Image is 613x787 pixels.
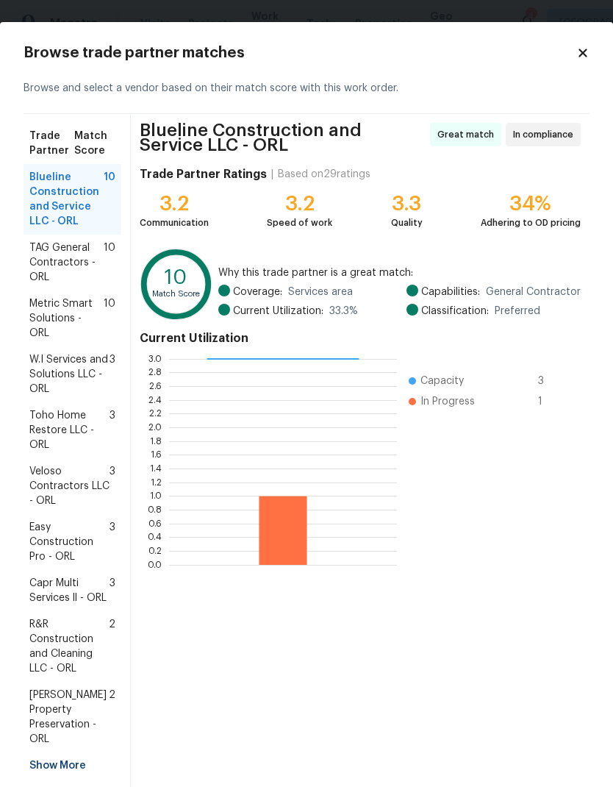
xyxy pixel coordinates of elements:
[218,266,581,280] span: Why this trade partner is a great match:
[165,268,187,288] text: 10
[140,196,209,211] div: 3.2
[148,560,162,569] text: 0.0
[110,520,115,564] span: 3
[437,127,500,142] span: Great match
[420,374,464,388] span: Capacity
[110,576,115,605] span: 3
[150,491,162,500] text: 1.0
[148,368,162,377] text: 2.8
[29,170,104,229] span: Blueline Construction and Service LLC - ORL
[421,285,480,299] span: Capabilities:
[391,216,423,230] div: Quality
[148,395,162,404] text: 2.4
[24,63,589,114] div: Browse and select a vendor based on their match score with this work order.
[29,576,110,605] span: Capr Multi Services ll - ORL
[29,296,104,341] span: Metric Smart Solutions - ORL
[149,382,162,391] text: 2.6
[420,394,475,409] span: In Progress
[29,617,109,676] span: R&R Construction and Cleaning LLC - ORL
[148,423,162,432] text: 2.0
[151,450,162,459] text: 1.6
[110,408,115,452] span: 3
[288,285,353,299] span: Services area
[267,167,278,182] div: |
[513,127,579,142] span: In compliance
[29,464,110,508] span: Veloso Contractors LLC - ORL
[109,688,115,747] span: 2
[329,304,358,318] span: 33.3 %
[29,129,74,158] span: Trade Partner
[391,196,423,211] div: 3.3
[148,354,162,363] text: 3.0
[140,123,426,152] span: Blueline Construction and Service LLC - ORL
[538,374,562,388] span: 3
[110,464,115,508] span: 3
[104,170,115,229] span: 10
[24,752,121,779] div: Show More
[267,196,332,211] div: 3.2
[152,290,200,298] text: Match Score
[29,408,110,452] span: Toho Home Restore LLC - ORL
[481,216,581,230] div: Adhering to OD pricing
[278,167,370,182] div: Based on 29 ratings
[495,304,540,318] span: Preferred
[29,520,110,564] span: Easy Construction Pro - ORL
[148,533,162,541] text: 0.4
[140,331,581,346] h4: Current Utilization
[74,129,115,158] span: Match Score
[421,304,489,318] span: Classification:
[481,196,581,211] div: 34%
[140,167,267,182] h4: Trade Partner Ratings
[150,464,162,473] text: 1.4
[149,409,162,418] text: 2.2
[486,285,581,299] span: General Contractor
[267,216,332,230] div: Speed of work
[104,296,115,341] span: 10
[148,519,162,527] text: 0.6
[233,285,282,299] span: Coverage:
[29,241,104,285] span: TAG General Contractors - ORL
[233,304,323,318] span: Current Utilization:
[104,241,115,285] span: 10
[148,505,162,514] text: 0.8
[150,436,162,445] text: 1.8
[151,477,162,486] text: 1.2
[538,394,562,409] span: 1
[110,352,115,396] span: 3
[148,546,162,555] text: 0.2
[24,46,576,60] h2: Browse trade partner matches
[29,688,109,747] span: [PERSON_NAME] Property Preservation - ORL
[109,617,115,676] span: 2
[140,216,209,230] div: Communication
[29,352,110,396] span: W.I Services and Solutions LLC - ORL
